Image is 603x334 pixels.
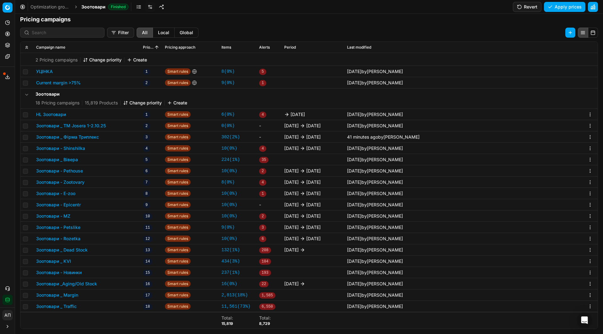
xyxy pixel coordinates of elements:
span: Smart rules [165,190,191,197]
button: Apply prices [544,2,585,12]
div: by [PERSON_NAME] [347,190,403,197]
span: [DATE] [347,281,361,286]
span: Finished [108,4,128,10]
span: [DATE] [347,247,361,252]
span: 1 [143,112,150,118]
span: Smart rules [165,292,191,298]
a: 10(0%) [221,145,237,151]
span: [DATE] [306,213,321,219]
span: Priority [143,45,154,50]
a: 9(0%) [221,80,235,86]
a: 2,813(18%) [221,292,248,298]
button: Create [167,100,187,106]
button: Sorted by Priority ascending [154,44,160,50]
span: [DATE] [284,236,299,242]
button: Expand all [23,44,30,51]
button: Revert [513,2,541,12]
span: Smart rules [165,156,191,163]
span: [DATE] [306,224,321,231]
span: ЗоотовариFinished [81,4,128,10]
a: 10(0%) [221,213,237,219]
div: by [PERSON_NAME] [347,145,403,151]
span: [DATE] [347,157,361,162]
span: [DATE] [284,145,299,151]
button: Зоотовари - E-zoo [36,190,75,197]
span: 16 [143,281,152,287]
button: Зоотовари - Epicentr [36,202,81,208]
span: [DATE] [347,168,361,173]
button: Change priority [83,57,122,63]
a: 8(0%) [221,68,235,75]
span: Campaign name [36,45,65,50]
span: 1 [259,80,266,86]
button: Зоотовари - Новинки [36,269,82,276]
span: [DATE] [347,202,361,207]
span: 2 [143,80,150,86]
span: [DATE] [347,80,361,85]
span: 4 [259,146,266,152]
button: Filter [107,28,134,38]
a: 16(0%) [221,281,237,287]
span: 6 [259,236,266,242]
button: Current margin >75% [36,80,81,86]
span: 1,585 [259,292,275,299]
span: [DATE] [347,213,361,219]
td: - [257,199,282,210]
span: 2 [259,168,266,174]
span: 2 [143,123,150,129]
span: 4 [143,146,150,152]
span: [DATE] [306,236,321,242]
span: 35 [259,157,269,163]
button: Зоотовари - MZ [36,213,70,219]
td: - [257,131,282,143]
span: 15,819 Products [85,100,118,106]
span: Smart rules [165,80,191,86]
span: [DATE] [284,281,299,287]
button: Зоотовари _ Фірма Триплекс [36,134,99,140]
span: Smart rules [165,247,191,253]
button: Зоотовари _ Dead Stock [36,247,88,253]
span: [DATE] [284,190,299,197]
span: 104 [259,258,271,265]
div: by [PERSON_NAME] [347,281,403,287]
span: [DATE] [347,69,361,74]
div: 8,729 [259,321,271,326]
span: [DATE] [347,258,361,264]
button: HL Зоотовари [36,111,66,118]
span: [DATE] [347,236,361,241]
span: [DATE] [284,179,299,185]
div: by [PERSON_NAME] [347,269,403,276]
button: all [137,28,153,38]
a: 10(0%) [221,236,237,242]
span: 22 [259,281,269,287]
button: Зоотовари - Rozetka [36,236,80,242]
span: 9 [143,202,150,208]
span: 208 [259,247,271,253]
span: 17 [143,292,152,299]
span: Зоотовари [81,4,106,10]
span: 3 [143,134,150,140]
button: Зоотовари _ Traffic [36,303,77,310]
span: Smart rules [165,213,191,219]
span: Smart rules [165,123,191,129]
span: Items [221,45,231,50]
button: Зоотовари - Petslike [36,224,80,231]
span: [DATE] [347,146,361,151]
span: 4 [259,179,266,186]
div: by [PERSON_NAME] [347,202,403,208]
span: Period [284,45,296,50]
span: Smart rules [165,303,191,310]
span: АП [3,310,12,320]
span: 10 [143,213,152,220]
a: 10(0%) [221,202,237,208]
a: 10(0%) [221,190,237,197]
span: [DATE] [347,304,361,309]
h5: Зоотовари [35,91,187,97]
div: by [PERSON_NAME] [347,156,403,163]
span: Smart rules [165,68,191,75]
a: Optimization groups [30,4,71,10]
span: 4 [259,112,266,118]
span: [DATE] [306,179,321,185]
a: 302(2%) [221,134,240,140]
button: Change priority [123,100,162,106]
